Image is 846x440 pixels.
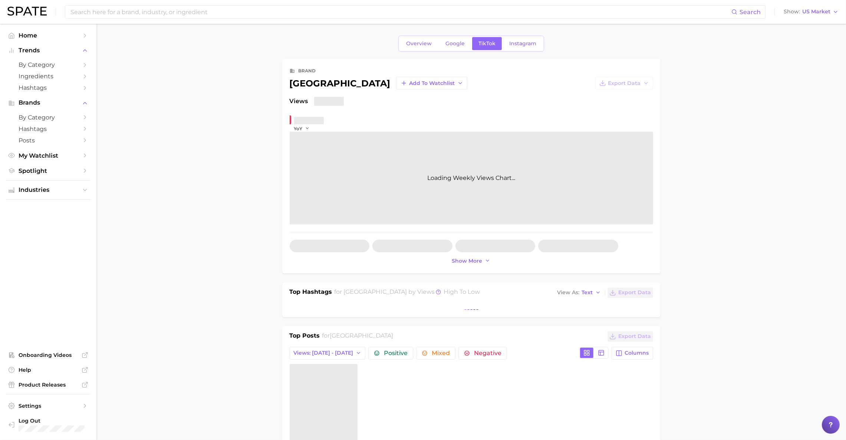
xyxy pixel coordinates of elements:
span: Ingredients [19,73,78,80]
button: View AsText [556,288,603,298]
button: Industries [6,184,90,196]
span: Views: [DATE] - [DATE] [294,350,353,356]
button: YoY [294,125,310,132]
span: [GEOGRAPHIC_DATA] [330,332,393,339]
div: brand [299,66,316,75]
button: Columns [612,347,653,359]
a: Hashtags [6,123,90,135]
span: Add to Watchlist [409,80,455,86]
span: Industries [19,187,78,193]
span: Overview [406,40,432,47]
span: Export Data [619,333,651,339]
a: Home [6,30,90,41]
a: TikTok [472,37,502,50]
a: by Category [6,59,90,70]
a: Instagram [503,37,543,50]
span: [GEOGRAPHIC_DATA] [343,288,407,295]
span: Spotlight [19,167,78,174]
span: YoY [294,125,303,132]
a: Spotlight [6,165,90,177]
a: Settings [6,400,90,411]
span: Negative [474,350,501,356]
span: by Category [19,61,78,68]
h2: for by Views [334,288,480,298]
span: Views [290,97,308,106]
button: ShowUS Market [782,7,840,17]
span: Onboarding Videos [19,352,78,358]
a: Hashtags [6,82,90,93]
h1: Top Hashtags [290,288,332,298]
button: Export Data [595,77,653,89]
button: Export Data [608,288,653,298]
a: Log out. Currently logged in with e-mail lynne.stewart@mpgllc.com. [6,415,90,434]
span: Positive [384,350,408,356]
a: Help [6,364,90,375]
span: Trends [19,47,78,54]
span: Show [784,10,800,14]
h1: Top Posts [290,331,320,342]
img: SPATE [7,7,47,16]
h2: for [322,331,393,342]
span: Google [445,40,465,47]
button: Trends [6,45,90,56]
span: Product Releases [19,381,78,388]
span: high to low [444,288,480,295]
span: Text [582,290,593,295]
button: Export Data [608,331,653,342]
span: Search [740,9,761,16]
button: Views: [DATE] - [DATE] [290,347,366,359]
a: My Watchlist [6,150,90,161]
span: Home [19,32,78,39]
span: by Category [19,114,78,121]
span: Columns [625,350,649,356]
span: TikTok [478,40,496,47]
input: Search here for a brand, industry, or ingredient [70,6,731,18]
span: Hashtags [19,84,78,91]
span: Show more [452,258,483,264]
a: Posts [6,135,90,146]
button: Add to Watchlist [396,77,467,89]
span: Help [19,367,78,373]
span: Brands [19,99,78,106]
span: View As [557,290,580,295]
span: Export Data [619,289,651,296]
span: Mixed [432,350,450,356]
a: Ingredients [6,70,90,82]
a: Overview [400,37,438,50]
button: Show more [450,256,493,266]
div: Loading Weekly Views Chart... [290,132,653,224]
div: [GEOGRAPHIC_DATA] [290,77,467,89]
button: Brands [6,97,90,108]
span: Posts [19,137,78,144]
span: US Market [802,10,830,14]
span: Settings [19,403,78,409]
a: Product Releases [6,379,90,390]
a: Onboarding Videos [6,349,90,361]
a: Google [439,37,471,50]
span: Instagram [509,40,536,47]
a: by Category [6,112,90,123]
span: Log Out [19,417,90,424]
span: Hashtags [19,125,78,132]
span: My Watchlist [19,152,78,159]
span: Export Data [608,80,641,86]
